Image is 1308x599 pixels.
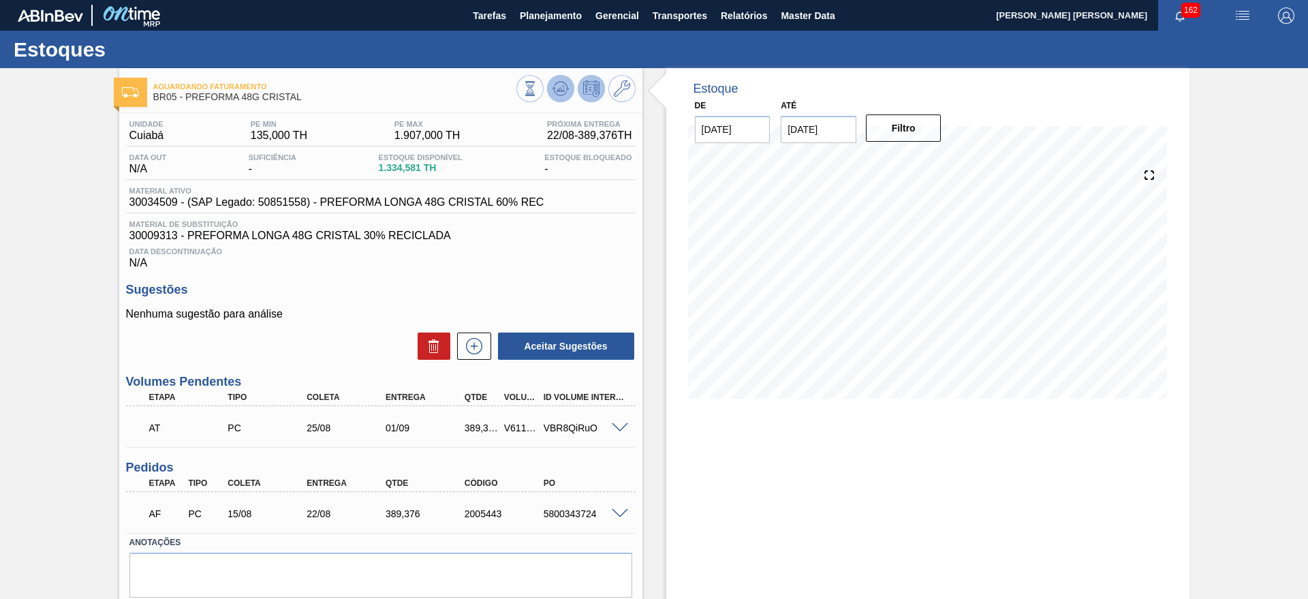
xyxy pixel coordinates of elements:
[126,153,170,175] div: N/A
[245,153,300,175] div: -
[498,333,634,360] button: Aceitar Sugestões
[461,393,502,402] div: Qtde
[126,375,636,389] h3: Volumes Pendentes
[544,153,632,162] span: Estoque Bloqueado
[540,423,629,433] div: VBR8QiRuO
[224,423,313,433] div: Pedido de Compra
[303,423,392,433] div: 25/08/2025
[501,393,542,402] div: Volume Portal
[122,87,139,97] img: Ícone
[695,116,770,143] input: dd/mm/yyyy
[382,478,471,488] div: Qtde
[461,508,550,519] div: 2005443
[18,10,83,22] img: TNhmsLtSVTkK8tSr43FrP2fwEKptu5GPRR3wAAAABJRU5ErkJggg==
[547,129,632,142] span: 22/08 - 389,376 TH
[251,120,307,128] span: PE MIN
[126,242,636,269] div: N/A
[129,153,167,162] span: Data out
[473,7,506,24] span: Tarefas
[149,423,231,433] p: AT
[608,75,636,102] button: Ir ao Master Data / Geral
[146,478,187,488] div: Etapa
[149,508,183,519] p: AF
[126,283,636,297] h3: Sugestões
[394,129,461,142] span: 1.907,000 TH
[185,508,225,519] div: Pedido de Compra
[129,230,632,242] span: 30009313 - PREFORMA LONGA 48G CRISTAL 30% RECICLADA
[781,101,796,110] label: Até
[695,101,706,110] label: De
[461,423,502,433] div: 389,376
[146,393,234,402] div: Etapa
[146,413,234,443] div: Aguardando Informações de Transporte
[653,7,707,24] span: Transportes
[251,129,307,142] span: 135,000 TH
[541,153,635,175] div: -
[540,508,629,519] div: 5800343724
[382,393,471,402] div: Entrega
[129,220,632,228] span: Material de Substituição
[501,423,542,433] div: V611054
[129,247,632,256] span: Data Descontinuação
[516,75,544,102] button: Visão Geral dos Estoques
[547,120,632,128] span: Próxima Entrega
[721,7,767,24] span: Relatórios
[129,129,164,142] span: Cuiabá
[379,163,463,173] span: 1.334,581 TH
[520,7,582,24] span: Planejamento
[224,478,313,488] div: Coleta
[781,116,856,143] input: dd/mm/yyyy
[185,478,225,488] div: Tipo
[126,461,636,475] h3: Pedidos
[461,478,550,488] div: Código
[578,75,605,102] button: Desprogramar Estoque
[146,499,187,529] div: Aguardando Faturamento
[129,533,632,553] label: Anotações
[540,393,629,402] div: Id Volume Interno
[1181,3,1200,18] span: 162
[1278,7,1294,24] img: Logout
[129,196,544,209] span: 30034509 - (SAP Legado: 50851558) - PREFORMA LONGA 48G CRISTAL 60% REC
[126,308,636,320] p: Nenhuma sugestão para análise
[153,82,516,91] span: Aguardando Faturamento
[303,478,392,488] div: Entrega
[450,333,491,360] div: Nova sugestão
[1234,7,1251,24] img: userActions
[249,153,296,162] span: Suficiência
[382,423,471,433] div: 01/09/2025
[129,120,164,128] span: Unidade
[595,7,639,24] span: Gerencial
[153,92,516,102] span: BR05 - PREFORMA 48G CRISTAL
[866,114,941,142] button: Filtro
[547,75,574,102] button: Atualizar Gráfico
[781,7,835,24] span: Master Data
[1158,6,1202,25] button: Notificações
[224,393,313,402] div: Tipo
[394,120,461,128] span: PE MAX
[224,508,313,519] div: 15/08/2025
[382,508,471,519] div: 389,376
[540,478,629,488] div: PO
[491,331,636,361] div: Aceitar Sugestões
[303,393,392,402] div: Coleta
[411,333,450,360] div: Excluir Sugestões
[14,42,255,57] h1: Estoques
[303,508,392,519] div: 22/08/2025
[379,153,463,162] span: Estoque Disponível
[694,82,738,96] div: Estoque
[129,187,544,195] span: Material ativo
